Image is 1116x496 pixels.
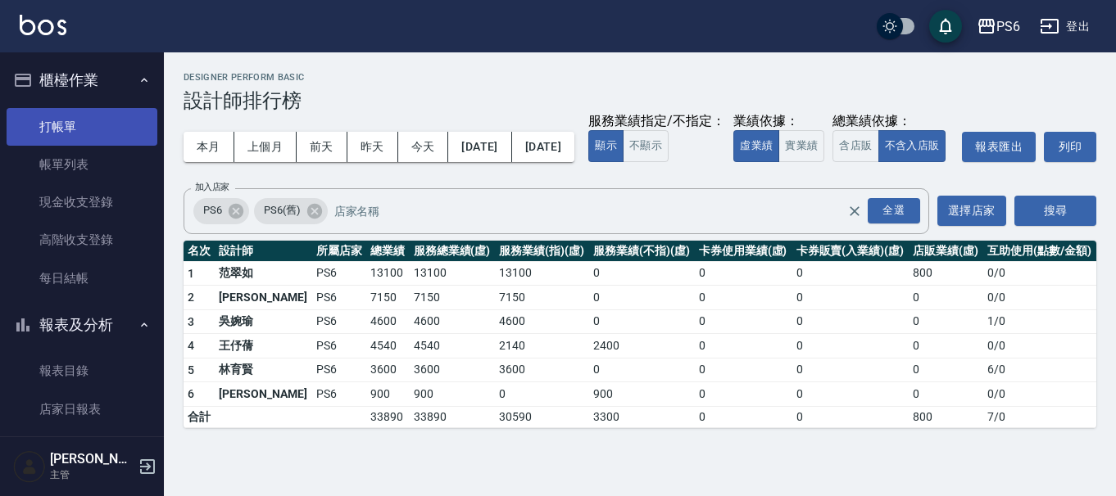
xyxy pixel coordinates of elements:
td: 王伃蒨 [215,334,312,358]
td: 800 [909,261,983,286]
div: PS6 [193,198,249,224]
td: PS6 [312,334,366,358]
span: 5 [188,363,194,377]
span: 1 [188,267,194,280]
h2: Designer Perform Basic [184,72,1096,83]
button: 選擇店家 [937,196,1006,226]
div: 服務業績指定/不指定： [588,113,725,130]
td: 0 [589,358,695,382]
a: 每日結帳 [7,259,157,297]
td: 0 / 0 [983,382,1096,407]
td: 0 [909,358,983,382]
td: 0 [695,358,792,382]
td: 0 / 0 [983,286,1096,310]
td: 2400 [589,334,695,358]
span: 2 [188,291,194,304]
td: 合計 [184,406,215,427]
td: 0 [792,286,910,310]
td: 4600 [410,309,496,334]
span: 4 [188,339,194,352]
td: 7 / 0 [983,406,1096,427]
div: 全選 [868,198,920,223]
button: 報表匯出 [962,132,1036,162]
td: 900 [366,382,409,407]
td: 0 [792,406,910,427]
td: 0 [695,286,792,310]
th: 卡券使用業績(虛) [695,241,792,262]
td: 0 [792,382,910,407]
button: Clear [843,200,866,223]
th: 互助使用(點數/金額) [983,241,1096,262]
td: 0 [909,382,983,407]
h5: [PERSON_NAME] [50,451,134,467]
input: 店家名稱 [330,196,876,225]
p: 主管 [50,467,134,482]
button: 顯示 [588,130,624,162]
td: 4540 [366,334,409,358]
span: 6 [188,387,194,400]
td: PS6 [312,309,366,334]
td: 33890 [366,406,409,427]
td: [PERSON_NAME] [215,382,312,407]
button: 不含入店販 [878,130,946,162]
a: 打帳單 [7,108,157,146]
div: PS6(舊) [254,198,328,224]
td: 0 [695,382,792,407]
td: 0 [695,334,792,358]
th: 名次 [184,241,215,262]
button: Open [864,195,923,227]
td: PS6 [312,358,366,382]
td: 3600 [366,358,409,382]
a: 現金收支登錄 [7,183,157,221]
td: 0 [589,261,695,286]
td: 0 [589,309,695,334]
th: 店販業績(虛) [909,241,983,262]
div: 總業績依據： [832,113,954,130]
td: 林育賢 [215,358,312,382]
span: PS6 [193,202,232,219]
td: 6 / 0 [983,358,1096,382]
button: save [929,10,962,43]
td: 0 [792,309,910,334]
th: 所屬店家 [312,241,366,262]
td: 13100 [366,261,409,286]
td: 0 [589,286,695,310]
th: 服務業績(不指)(虛) [589,241,695,262]
td: 0 [695,406,792,427]
button: 實業績 [778,130,824,162]
button: 報表及分析 [7,304,157,346]
td: 0 [695,309,792,334]
td: 3300 [589,406,695,427]
a: 店家日報表 [7,390,157,428]
td: 33890 [410,406,496,427]
td: 0 / 0 [983,261,1096,286]
td: 900 [410,382,496,407]
div: 業績依據： [733,113,824,130]
td: PS6 [312,286,366,310]
a: 高階收支登錄 [7,221,157,259]
td: PS6 [312,261,366,286]
button: 列印 [1044,132,1096,162]
td: 30590 [495,406,589,427]
a: 互助日報表 [7,428,157,466]
button: 不顯示 [623,130,669,162]
td: 0 [792,358,910,382]
td: 0 [792,261,910,286]
td: 0 / 0 [983,334,1096,358]
td: [PERSON_NAME] [215,286,312,310]
button: 前天 [297,132,347,162]
td: 900 [589,382,695,407]
button: 虛業績 [733,130,779,162]
td: 7150 [410,286,496,310]
button: 搜尋 [1014,196,1096,226]
td: 800 [909,406,983,427]
td: PS6 [312,382,366,407]
td: 0 [495,382,589,407]
span: PS6(舊) [254,202,311,219]
span: 3 [188,315,194,328]
button: 今天 [398,132,449,162]
button: 櫃檯作業 [7,59,157,101]
td: 范翠如 [215,261,312,286]
th: 服務總業績(虛) [410,241,496,262]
